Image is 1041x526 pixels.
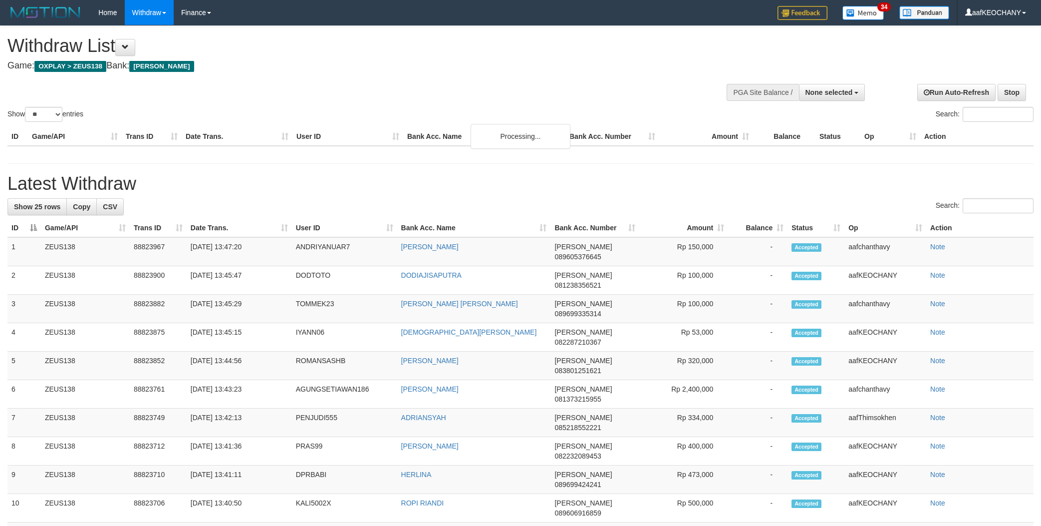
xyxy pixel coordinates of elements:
span: [PERSON_NAME] [554,442,612,450]
span: Accepted [791,471,821,480]
span: Copy 089699335314 to clipboard [554,310,601,318]
div: Processing... [471,124,570,149]
td: DPRBABI [292,466,397,494]
span: Show 25 rows [14,203,60,211]
th: Bank Acc. Name: activate to sort column ascending [397,219,551,237]
td: 88823852 [130,352,187,380]
th: Amount: activate to sort column ascending [639,219,728,237]
span: [PERSON_NAME] [554,357,612,365]
a: Note [930,499,945,507]
td: - [728,352,787,380]
div: PGA Site Balance / [727,84,798,101]
a: Note [930,328,945,336]
a: Note [930,243,945,251]
th: User ID: activate to sort column ascending [292,219,397,237]
h1: Latest Withdraw [7,174,1034,194]
th: Op [860,127,920,146]
span: [PERSON_NAME] [554,300,612,308]
th: Game/API: activate to sort column ascending [41,219,130,237]
a: Stop [998,84,1026,101]
td: aafchanthavy [844,237,926,266]
td: [DATE] 13:41:11 [187,466,292,494]
td: aafThimsokhen [844,409,926,437]
td: aafKEOCHANY [844,494,926,523]
th: Date Trans.: activate to sort column ascending [187,219,292,237]
td: ZEUS138 [41,266,130,295]
td: IYANN06 [292,323,397,352]
span: Accepted [791,414,821,423]
span: Copy 089605376645 to clipboard [554,253,601,261]
td: DODTOTO [292,266,397,295]
a: Note [930,471,945,479]
span: [PERSON_NAME] [554,328,612,336]
td: ZEUS138 [41,409,130,437]
span: Copy [73,203,90,211]
a: Copy [66,198,97,215]
td: ZEUS138 [41,295,130,323]
th: Op: activate to sort column ascending [844,219,926,237]
a: Note [930,271,945,279]
h1: Withdraw List [7,36,684,56]
span: [PERSON_NAME] [554,243,612,251]
th: Balance [753,127,815,146]
a: [PERSON_NAME] [401,357,459,365]
td: [DATE] 13:45:47 [187,266,292,295]
span: 34 [877,2,891,11]
td: aafKEOCHANY [844,437,926,466]
span: [PERSON_NAME] [554,499,612,507]
td: Rp 320,000 [639,352,728,380]
td: [DATE] 13:44:56 [187,352,292,380]
td: ZEUS138 [41,494,130,523]
td: [DATE] 13:43:23 [187,380,292,409]
td: 88823749 [130,409,187,437]
span: Copy 081238356521 to clipboard [554,281,601,289]
td: Rp 53,000 [639,323,728,352]
a: DODIAJISAPUTRA [401,271,462,279]
td: Rp 400,000 [639,437,728,466]
td: ZEUS138 [41,380,130,409]
td: [DATE] 13:45:15 [187,323,292,352]
td: - [728,323,787,352]
a: Run Auto-Refresh [917,84,996,101]
input: Search: [963,198,1034,213]
input: Search: [963,107,1034,122]
th: Trans ID [122,127,182,146]
td: ZEUS138 [41,352,130,380]
th: Action [926,219,1034,237]
span: Accepted [791,272,821,280]
th: Game/API [28,127,122,146]
td: - [728,266,787,295]
span: [PERSON_NAME] [554,271,612,279]
a: [PERSON_NAME] [401,385,459,393]
td: [DATE] 13:40:50 [187,494,292,523]
span: OXPLAY > ZEUS138 [34,61,106,72]
span: Copy 083801251621 to clipboard [554,367,601,375]
a: Note [930,414,945,422]
td: Rp 150,000 [639,237,728,266]
td: ZEUS138 [41,437,130,466]
th: Bank Acc. Name [403,127,565,146]
a: Note [930,357,945,365]
span: None selected [805,88,853,96]
td: 9 [7,466,41,494]
td: - [728,409,787,437]
td: [DATE] 13:45:29 [187,295,292,323]
img: panduan.png [899,6,949,19]
td: ZEUS138 [41,466,130,494]
td: 3 [7,295,41,323]
span: [PERSON_NAME] [554,385,612,393]
td: TOMMEK23 [292,295,397,323]
button: None selected [799,84,865,101]
span: [PERSON_NAME] [129,61,194,72]
span: Accepted [791,300,821,309]
td: ZEUS138 [41,323,130,352]
span: Copy 089699424241 to clipboard [554,481,601,489]
th: Date Trans. [182,127,292,146]
td: Rp 100,000 [639,295,728,323]
td: 88823710 [130,466,187,494]
a: Note [930,442,945,450]
span: CSV [103,203,117,211]
a: [DEMOGRAPHIC_DATA][PERSON_NAME] [401,328,537,336]
td: ANDRIYANUAR7 [292,237,397,266]
td: - [728,466,787,494]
